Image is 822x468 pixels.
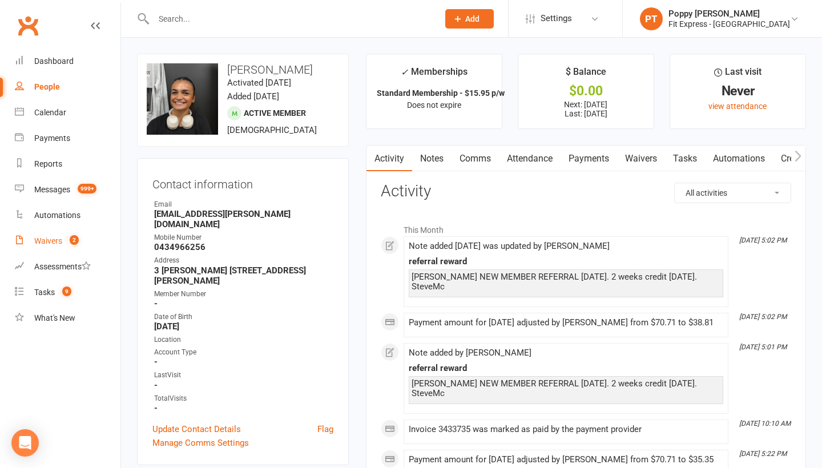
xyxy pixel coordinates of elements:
[147,63,339,76] h3: [PERSON_NAME]
[541,6,572,31] span: Settings
[409,425,723,434] div: Invoice 3433735 was marked as paid by the payment provider
[154,334,333,345] div: Location
[154,357,333,367] strong: -
[154,380,333,390] strong: -
[154,265,333,286] strong: 3 [PERSON_NAME] [STREET_ADDRESS][PERSON_NAME]
[401,64,468,86] div: Memberships
[34,185,70,194] div: Messages
[78,184,96,193] span: 999+
[739,313,787,321] i: [DATE] 5:02 PM
[70,235,79,245] span: 2
[680,85,795,97] div: Never
[34,134,70,143] div: Payments
[154,242,333,252] strong: 0434966256
[154,298,333,309] strong: -
[452,146,499,172] a: Comms
[34,313,75,322] div: What's New
[561,146,617,172] a: Payments
[668,9,790,19] div: Poppy [PERSON_NAME]
[640,7,663,30] div: PT
[566,64,606,85] div: $ Balance
[34,236,62,245] div: Waivers
[409,364,723,373] div: referral reward
[154,321,333,332] strong: [DATE]
[34,82,60,91] div: People
[15,177,120,203] a: Messages 999+
[34,262,91,271] div: Assessments
[401,67,408,78] i: ✓
[366,146,412,172] a: Activity
[15,254,120,280] a: Assessments
[739,343,787,351] i: [DATE] 5:01 PM
[381,183,791,200] h3: Activity
[529,85,643,97] div: $0.00
[227,125,317,135] span: [DEMOGRAPHIC_DATA]
[15,49,120,74] a: Dashboard
[34,108,66,117] div: Calendar
[14,11,42,40] a: Clubworx
[409,318,723,328] div: Payment amount for [DATE] adjusted by [PERSON_NAME] from $70.71 to $38.81
[739,419,791,427] i: [DATE] 10:10 AM
[154,370,333,381] div: LastVisit
[154,347,333,358] div: Account Type
[154,393,333,404] div: TotalVisits
[529,100,643,118] p: Next: [DATE] Last: [DATE]
[714,64,761,85] div: Last visit
[154,232,333,243] div: Mobile Number
[227,91,279,102] time: Added [DATE]
[617,146,665,172] a: Waivers
[150,11,430,27] input: Search...
[34,211,80,220] div: Automations
[377,88,505,98] strong: Standard Membership - $15.95 p/w
[154,209,333,229] strong: [EMAIL_ADDRESS][PERSON_NAME][DOMAIN_NAME]
[409,241,723,251] div: Note added [DATE] was updated by [PERSON_NAME]
[15,100,120,126] a: Calendar
[445,9,494,29] button: Add
[15,151,120,177] a: Reports
[11,429,39,457] div: Open Intercom Messenger
[34,159,62,168] div: Reports
[412,146,452,172] a: Notes
[152,174,333,191] h3: Contact information
[15,305,120,331] a: What's New
[668,19,790,29] div: Fit Express - [GEOGRAPHIC_DATA]
[15,228,120,254] a: Waivers 2
[381,218,791,236] li: This Month
[407,100,461,110] span: Does not expire
[317,422,333,436] a: Flag
[15,280,120,305] a: Tasks 9
[15,203,120,228] a: Automations
[15,126,120,151] a: Payments
[154,199,333,210] div: Email
[409,348,723,358] div: Note added by [PERSON_NAME]
[708,102,767,111] a: view attendance
[412,272,720,292] div: [PERSON_NAME] NEW MEMBER REFERRAL [DATE]. 2 weeks credit [DATE]. SteveMc
[154,403,333,413] strong: -
[62,287,71,296] span: 9
[154,255,333,266] div: Address
[409,455,723,465] div: Payment amount for [DATE] adjusted by [PERSON_NAME] from $70.71 to $35.35
[147,63,218,135] img: image1754378515.png
[15,74,120,100] a: People
[152,436,249,450] a: Manage Comms Settings
[154,289,333,300] div: Member Number
[705,146,773,172] a: Automations
[34,57,74,66] div: Dashboard
[739,236,787,244] i: [DATE] 5:02 PM
[665,146,705,172] a: Tasks
[244,108,306,118] span: Active member
[739,450,787,458] i: [DATE] 5:22 PM
[409,257,723,267] div: referral reward
[412,379,720,398] div: [PERSON_NAME] NEW MEMBER REFERRAL [DATE]. 2 weeks credit [DATE]. SteveMc
[499,146,561,172] a: Attendance
[227,78,291,88] time: Activated [DATE]
[154,312,333,322] div: Date of Birth
[465,14,479,23] span: Add
[152,422,241,436] a: Update Contact Details
[34,288,55,297] div: Tasks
